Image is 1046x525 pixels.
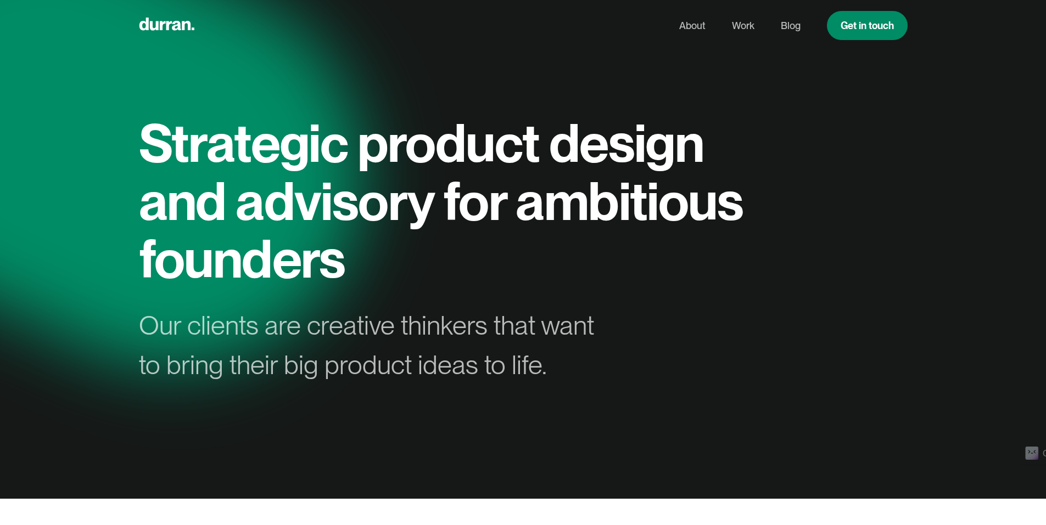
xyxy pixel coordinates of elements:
[781,15,801,36] a: Blog
[139,15,194,36] a: home
[139,114,754,288] h1: Strategic product design and advisory for ambitious founders
[827,11,908,40] a: Get in touch
[732,15,754,36] a: Work
[139,306,613,385] div: Our clients are creative thinkers that want to bring their big product ideas to life.
[679,15,706,36] a: About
